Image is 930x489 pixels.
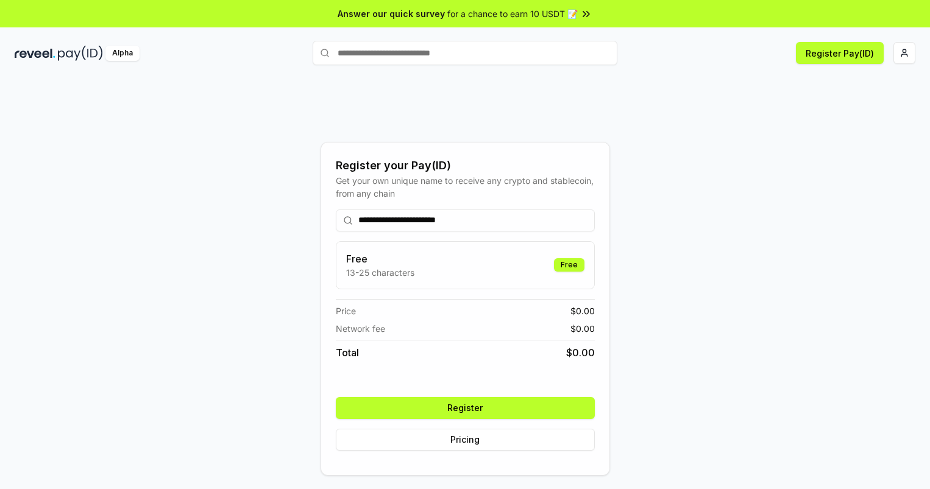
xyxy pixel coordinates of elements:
[336,304,356,317] span: Price
[336,429,595,451] button: Pricing
[796,42,884,64] button: Register Pay(ID)
[566,345,595,360] span: $ 0.00
[346,266,414,279] p: 13-25 characters
[58,46,103,61] img: pay_id
[336,345,359,360] span: Total
[105,46,140,61] div: Alpha
[570,322,595,335] span: $ 0.00
[338,7,445,20] span: Answer our quick survey
[336,174,595,200] div: Get your own unique name to receive any crypto and stablecoin, from any chain
[447,7,578,20] span: for a chance to earn 10 USDT 📝
[346,252,414,266] h3: Free
[570,304,595,317] span: $ 0.00
[336,322,385,335] span: Network fee
[15,46,55,61] img: reveel_dark
[554,258,584,272] div: Free
[336,157,595,174] div: Register your Pay(ID)
[336,397,595,419] button: Register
